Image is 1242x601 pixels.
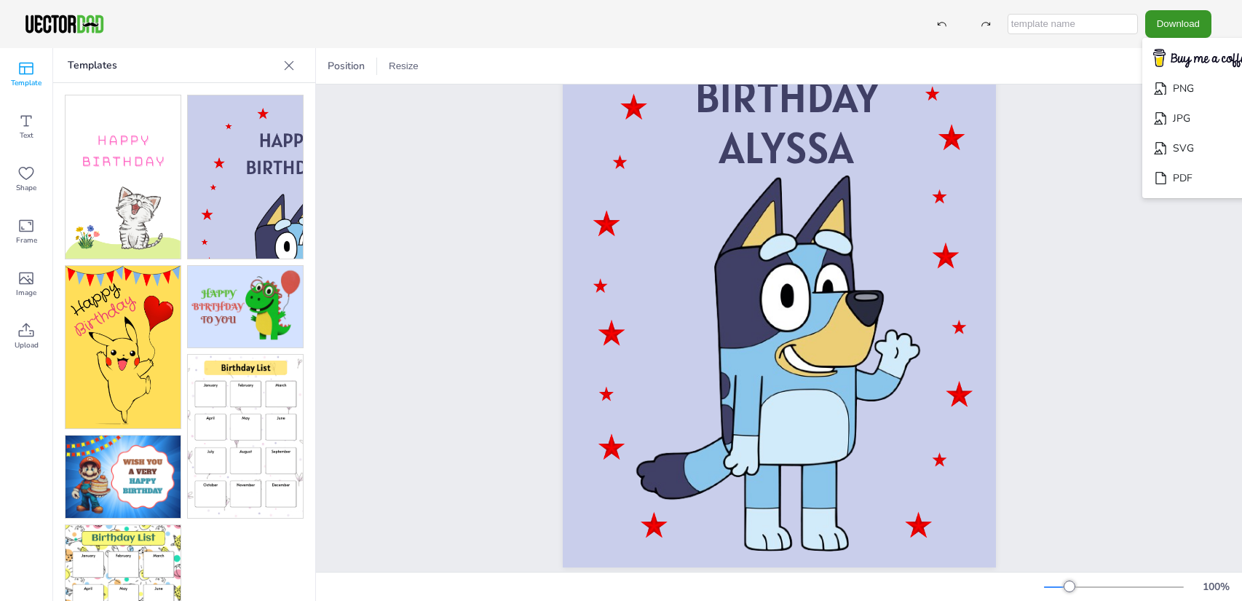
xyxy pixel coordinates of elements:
span: Position [325,59,368,73]
span: Template [11,77,41,89]
button: Download [1145,10,1211,37]
input: template name [1008,14,1138,34]
span: Upload [15,339,39,351]
span: Shape [16,182,36,194]
button: Resize [383,55,424,78]
img: bc2.jpg [188,95,303,259]
img: VectorDad-1.png [23,13,106,35]
span: Image [16,287,36,299]
span: Frame [16,235,37,246]
img: bc3.jpg [66,266,181,429]
img: bc4.jpg [188,266,303,348]
p: Templates [68,48,277,83]
span: BIRTHDAY [695,68,879,125]
img: bl1.jpg [188,355,303,518]
div: 100 % [1198,580,1233,594]
span: Text [20,130,33,141]
img: bc1.jpg [66,95,181,259]
span: ALYSSA [719,119,853,176]
img: bc5.jpg [66,436,181,518]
